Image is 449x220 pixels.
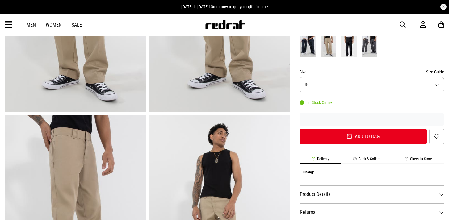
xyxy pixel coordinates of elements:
iframe: Customer reviews powered by Trustpilot [300,116,444,122]
li: Click & Collect [341,157,393,164]
button: Change [303,170,315,174]
img: Charcoal [362,36,377,57]
div: In Stock Online [300,100,333,105]
button: 30 [300,77,444,92]
dt: Product Details [300,185,444,203]
img: Khaki [321,36,336,57]
span: 30 [305,82,310,88]
img: Black [341,36,357,57]
a: Sale [72,22,82,28]
span: [DATE] is [DATE]! Order now to get your gifts in time [181,4,268,9]
div: Size [300,68,444,76]
li: Check in Store [393,157,444,164]
button: Add to bag [300,129,427,144]
img: Redrat logo [205,20,245,29]
a: Women [46,22,62,28]
button: Size Guide [426,68,444,76]
li: Delivery [300,157,341,164]
a: Men [27,22,36,28]
img: Dark Navy [300,36,316,57]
